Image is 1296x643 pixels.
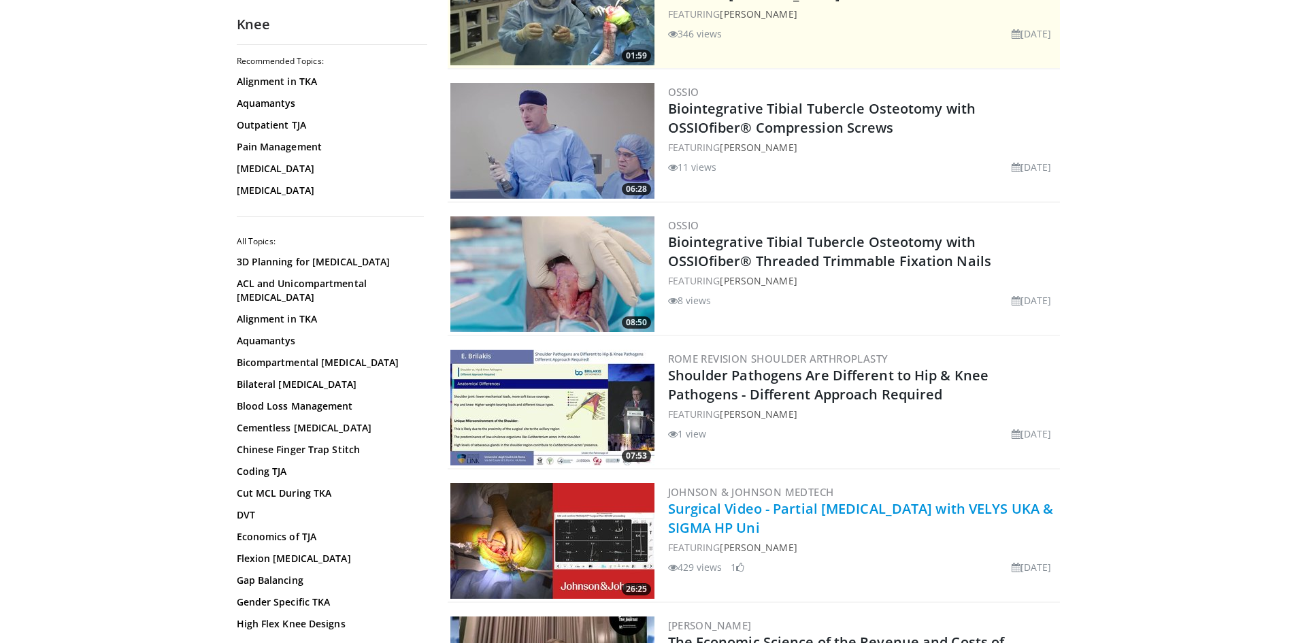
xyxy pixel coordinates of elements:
a: [PERSON_NAME] [720,274,797,287]
a: Cementless [MEDICAL_DATA] [237,421,420,435]
li: 11 views [668,160,717,174]
a: Economics of TJA [237,530,420,544]
div: FEATURING [668,140,1057,154]
div: FEATURING [668,407,1057,421]
a: [MEDICAL_DATA] [237,162,420,176]
li: 346 views [668,27,722,41]
a: Cut MCL During TKA [237,487,420,500]
a: DVT [237,508,420,522]
a: [PERSON_NAME] [720,141,797,154]
img: 470f1708-61b8-42d5-b262-e720e03fa3ff.300x170_q85_crop-smart_upscale.jpg [450,483,654,599]
a: 3D Planning for [MEDICAL_DATA] [237,255,420,269]
a: OSSIO [668,218,699,232]
img: 14934b67-7d06-479f-8b24-1e3c477188f5.300x170_q85_crop-smart_upscale.jpg [450,216,654,332]
a: Johnson & Johnson MedTech [668,485,834,499]
a: Bicompartmental [MEDICAL_DATA] [237,356,420,369]
a: ACL and Unicompartmental [MEDICAL_DATA] [237,277,420,304]
a: [PERSON_NAME] [668,619,752,632]
li: 429 views [668,560,722,574]
a: Surgical Video - Partial [MEDICAL_DATA] with VELYS UKA & SIGMA HP Uni [668,499,1054,537]
div: FEATURING [668,540,1057,555]
a: [MEDICAL_DATA] [237,184,420,197]
li: [DATE] [1012,160,1052,174]
h2: All Topics: [237,236,424,247]
img: 6a7d116b-e731-469b-a02b-077c798815a2.300x170_q85_crop-smart_upscale.jpg [450,350,654,465]
span: 01:59 [622,50,651,62]
a: 08:50 [450,216,654,332]
li: [DATE] [1012,560,1052,574]
a: OSSIO [668,85,699,99]
div: FEATURING [668,7,1057,21]
li: [DATE] [1012,27,1052,41]
h2: Recommended Topics: [237,56,424,67]
a: 26:25 [450,483,654,599]
a: Alignment in TKA [237,312,420,326]
a: 07:53 [450,350,654,465]
a: Gender Specific TKA [237,595,420,609]
a: Aquamantys [237,97,420,110]
li: 1 [731,560,744,574]
a: Biointegrative Tibial Tubercle Osteotomy with OSSIOfiber® Compression Screws [668,99,976,137]
a: High Flex Knee Designs [237,617,420,631]
h2: Knee [237,16,427,33]
a: Rome Revision Shoulder Arthroplasty [668,352,888,365]
span: 08:50 [622,316,651,329]
a: [PERSON_NAME] [720,408,797,421]
a: Shoulder Pathogens Are Different to Hip & Knee Pathogens - Different Approach Required [668,366,989,403]
li: [DATE] [1012,293,1052,308]
a: Bilateral [MEDICAL_DATA] [237,378,420,391]
a: Outpatient TJA [237,118,420,132]
li: 8 views [668,293,712,308]
a: Chinese Finger Trap Stitch [237,443,420,457]
span: 07:53 [622,450,651,462]
a: Blood Loss Management [237,399,420,413]
span: 26:25 [622,583,651,595]
a: 06:28 [450,83,654,199]
a: Aquamantys [237,334,420,348]
a: [PERSON_NAME] [720,541,797,554]
a: Pain Management [237,140,420,154]
li: 1 view [668,427,707,441]
li: [DATE] [1012,427,1052,441]
a: Gap Balancing [237,574,420,587]
a: Coding TJA [237,465,420,478]
a: [PERSON_NAME] [720,7,797,20]
a: Flexion [MEDICAL_DATA] [237,552,420,565]
img: 2fac5f83-3fa8-46d6-96c1-ffb83ee82a09.300x170_q85_crop-smart_upscale.jpg [450,83,654,199]
a: Biointegrative Tibial Tubercle Osteotomy with OSSIOfiber® Threaded Trimmable Fixation Nails [668,233,992,270]
a: Alignment in TKA [237,75,420,88]
div: FEATURING [668,274,1057,288]
span: 06:28 [622,183,651,195]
